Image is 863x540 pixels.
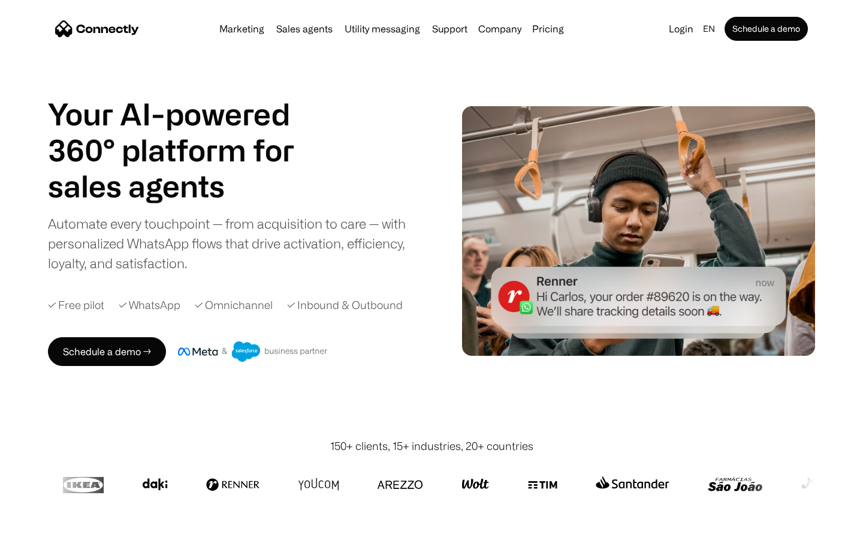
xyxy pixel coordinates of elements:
[48,168,324,204] div: 1 of 4
[330,438,533,454] div: 150+ clients, 15+ industries, 20+ countries
[475,20,525,37] div: Company
[178,341,328,362] img: Meta and Salesforce business partner badge.
[271,24,337,34] a: Sales agents
[725,17,808,41] a: Schedule a demo
[48,96,324,168] h1: Your AI-powered 360° platform for
[478,20,521,37] div: Company
[427,24,472,34] a: Support
[48,337,166,366] a: Schedule a demo →
[48,168,324,204] div: carousel
[195,297,273,313] div: ✓ Omnichannel
[48,214,426,273] div: Automate every touchpoint — from acquisition to care — with personalized WhatsApp flows that driv...
[48,297,104,313] div: ✓ Free pilot
[340,24,425,34] a: Utility messaging
[664,20,698,37] a: Login
[703,20,715,37] div: en
[527,24,569,34] a: Pricing
[12,518,72,536] aside: Language selected: English
[287,297,403,313] div: ✓ Inbound & Outbound
[48,168,324,204] h1: sales agents
[215,24,269,34] a: Marketing
[698,20,722,37] div: en
[55,20,139,38] a: home
[24,519,72,536] ul: Language list
[119,297,180,313] div: ✓ WhatsApp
